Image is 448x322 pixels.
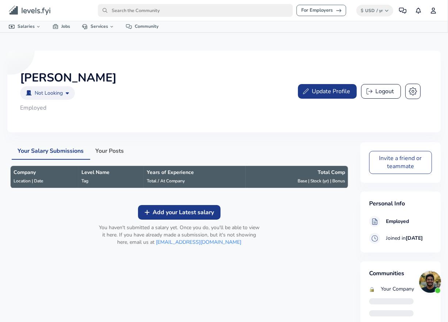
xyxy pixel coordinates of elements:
[386,235,423,242] span: Joined in
[386,218,409,225] b: Employed
[361,8,363,14] span: $
[406,235,423,242] b: [DATE]
[12,142,89,160] button: Your Salary Submissions
[356,5,393,16] button: $USD/ yr
[361,84,401,99] button: Logout
[20,71,116,84] h2: [PERSON_NAME]
[156,239,241,246] a: [EMAIL_ADDRESS][DOMAIN_NAME]
[296,5,346,16] a: For Employers
[97,224,261,246] p: You haven't submitted a salary yet. Once you do, you'll be able to view it here. If you have alre...
[365,8,375,14] span: USD
[381,286,414,292] span: Your Company
[35,89,63,97] p: Not Looking
[81,178,88,184] span: Tag
[298,178,345,184] span: Base | Stock (yr) | Bonus
[369,151,432,174] button: Invite a friend or teammate
[81,169,141,176] p: Level Name
[369,200,432,208] h4: Personal Info
[14,178,43,184] span: Location | Date
[369,270,432,277] h4: Communities
[120,21,164,32] a: Community
[76,21,120,32] a: Services
[147,169,243,176] p: Years of Experience
[14,169,76,176] p: Company
[153,208,214,216] span: Add your Latest salary
[376,8,383,14] span: / yr
[138,205,221,220] button: Add your Latest salary
[20,103,116,112] p: Employed
[47,21,76,32] a: Jobs
[419,271,441,293] div: Open chat
[147,178,185,184] span: Total / At Company
[298,84,357,99] button: Update Profile
[3,21,47,32] a: Salaries
[249,169,345,176] p: Total Comp
[98,4,293,17] input: Search the Community
[89,142,130,160] button: Your Posts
